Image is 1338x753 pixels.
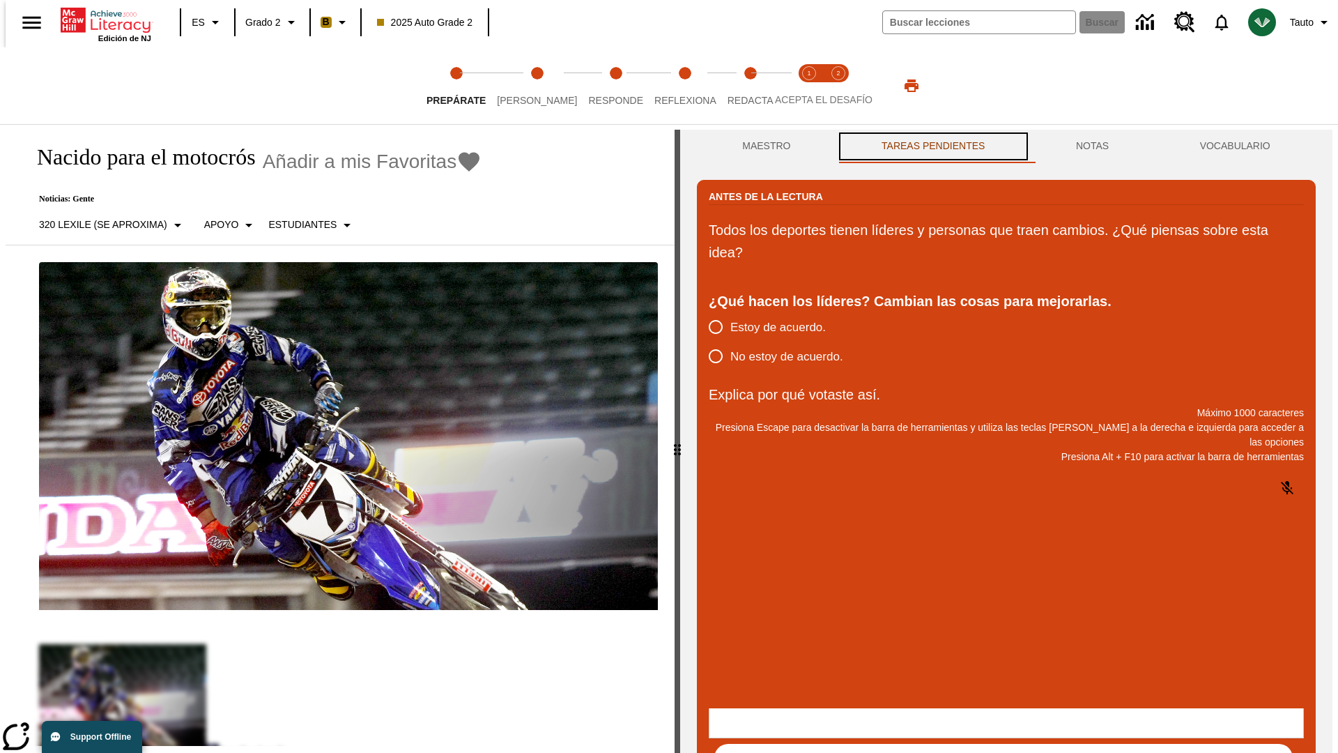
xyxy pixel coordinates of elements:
a: Notificaciones [1204,4,1240,40]
div: activity [680,130,1332,753]
p: Estudiantes [268,218,337,232]
div: Pulsa la tecla de intro o la barra espaciadora y luego presiona las flechas de derecha e izquierd... [675,130,680,753]
span: Añadir a mis Favoritas [263,151,457,173]
button: Boost El color de la clase es anaranjado claro. Cambiar el color de la clase. [315,10,356,35]
button: Responde step 3 of 5 [577,47,654,124]
input: Buscar campo [883,11,1075,33]
div: reading [6,130,675,746]
button: Prepárate step 1 of 5 [415,47,497,124]
span: ACEPTA EL DESAFÍO [775,94,872,105]
button: Seleccione Lexile, 320 Lexile (Se aproxima) [33,213,192,238]
button: Haga clic para activar la función de reconocimiento de voz [1270,471,1304,505]
p: Noticias: Gente [22,194,482,204]
button: Abrir el menú lateral [11,2,52,43]
div: Instructional Panel Tabs [697,130,1316,163]
span: Reflexiona [654,95,716,106]
p: Todos los deportes tienen líderes y personas que traen cambios. ¿Qué piensas sobre esta idea? [709,219,1304,264]
div: poll [709,312,854,371]
h2: Antes de la lectura [709,189,823,204]
div: Portada [61,5,151,43]
button: Tipo de apoyo, Apoyo [199,213,263,238]
span: Edición de NJ [98,34,151,43]
button: Seleccionar estudiante [263,213,361,238]
button: Imprimir [889,73,934,98]
img: avatar image [1248,8,1276,36]
img: El corredor de motocrós James Stewart vuela por los aires en su motocicleta de montaña [39,262,658,611]
span: ES [192,15,205,30]
p: 320 Lexile (Se aproxima) [39,218,167,232]
div: ¿Qué hacen los líderes? Cambian las cosas para mejorarlas. [709,290,1304,312]
a: Centro de recursos, Se abrirá en una pestaña nueva. [1166,3,1204,41]
span: Redacta [728,95,774,106]
p: Presiona Alt + F10 para activar la barra de herramientas [709,450,1304,464]
button: Support Offline [42,721,142,753]
span: Support Offline [70,732,131,742]
a: Centro de información [1128,3,1166,42]
span: No estoy de acuerdo. [730,348,843,366]
text: 1 [807,70,810,77]
button: Acepta el desafío lee step 1 of 2 [789,47,829,124]
button: Escoja un nuevo avatar [1240,4,1284,40]
button: NOTAS [1031,130,1155,163]
span: Responde [588,95,643,106]
span: B [323,13,330,31]
button: Lee step 2 of 5 [486,47,588,124]
p: Apoyo [204,218,239,232]
button: VOCABULARIO [1154,130,1316,163]
h1: Nacido para el motocrós [22,144,256,170]
button: Reflexiona step 4 of 5 [643,47,728,124]
p: Presiona Escape para desactivar la barra de herramientas y utiliza las teclas [PERSON_NAME] a la ... [709,420,1304,450]
button: Lenguaje: ES, Selecciona un idioma [185,10,230,35]
p: Explica por qué votaste así. [709,383,1304,406]
button: Redacta step 5 of 5 [716,47,785,124]
p: Máximo 1000 caracteres [709,406,1304,420]
span: Grado 2 [245,15,281,30]
button: Maestro [697,130,836,163]
text: 2 [836,70,840,77]
body: Explica por qué votaste así. Máximo 1000 caracteres Presiona Alt + F10 para activar la barra de h... [6,11,203,24]
button: Añadir a mis Favoritas - Nacido para el motocrós [263,149,482,174]
span: Prepárate [426,95,486,106]
button: TAREAS PENDIENTES [836,130,1031,163]
button: Grado: Grado 2, Elige un grado [240,10,305,35]
span: 2025 Auto Grade 2 [377,15,473,30]
button: Acepta el desafío contesta step 2 of 2 [818,47,859,124]
span: [PERSON_NAME] [497,95,577,106]
span: Tauto [1290,15,1314,30]
span: Estoy de acuerdo. [730,319,826,337]
button: Perfil/Configuración [1284,10,1338,35]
